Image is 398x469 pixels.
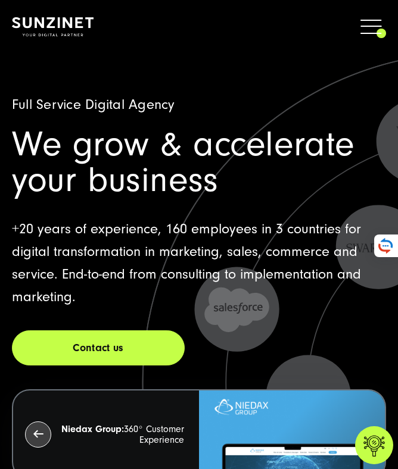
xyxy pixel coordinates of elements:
p: 360° Customer Experience [58,424,184,445]
span: Full Service Digital Agency [12,96,175,112]
p: +20 years of experience, 160 employees in 3 countries for digital transformation in marketing, sa... [12,218,386,308]
strong: Niedax Group: [61,424,124,434]
h1: We grow & accelerate your business [12,127,386,198]
a: Contact us [12,330,185,365]
img: SUNZINET Full Service Digital Agentur [12,17,94,36]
